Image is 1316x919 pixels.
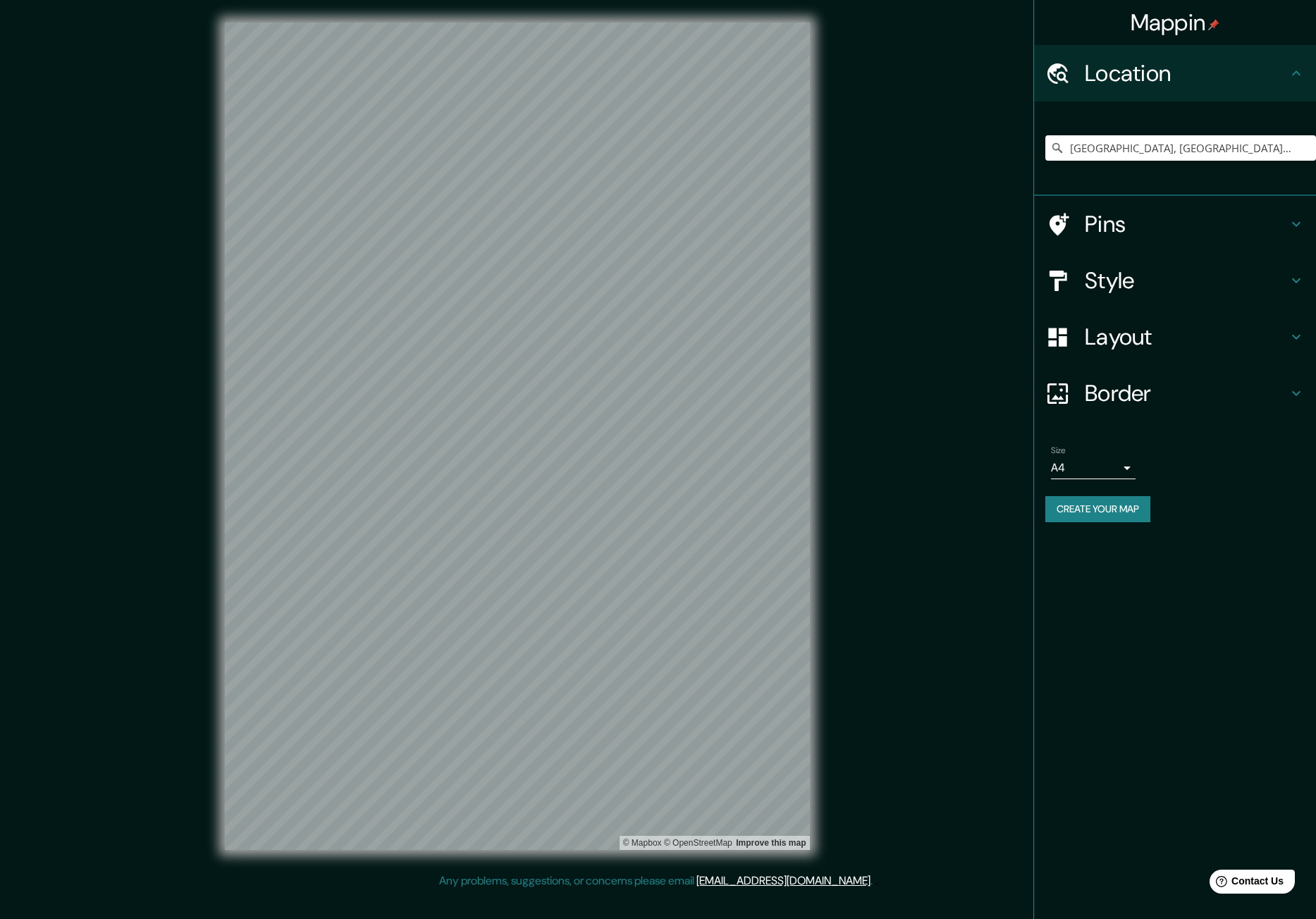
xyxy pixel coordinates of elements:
a: Mapbox [623,838,662,848]
div: Style [1034,252,1316,309]
div: Location [1034,45,1316,101]
a: [EMAIL_ADDRESS][DOMAIN_NAME] [696,873,871,888]
div: . [875,872,878,889]
iframe: Help widget launcher [1191,864,1300,903]
h4: Mappin [1131,8,1220,37]
div: Pins [1034,196,1316,252]
h4: Style [1085,266,1288,295]
a: OpenStreetMap [664,838,732,848]
h4: Border [1085,379,1288,407]
h4: Location [1085,59,1288,87]
img: pin-icon.png [1208,19,1219,30]
input: Pick your city or area [1045,135,1316,161]
h4: Layout [1085,323,1288,351]
div: . [873,872,875,889]
a: Map feedback [736,838,806,848]
canvas: Map [225,23,810,850]
label: Size [1051,445,1066,457]
div: Border [1034,365,1316,421]
div: Layout [1034,309,1316,365]
p: Any problems, suggestions, or concerns please email . [439,872,873,889]
div: A4 [1051,457,1136,479]
button: Create your map [1045,496,1150,522]
h4: Pins [1085,210,1288,238]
